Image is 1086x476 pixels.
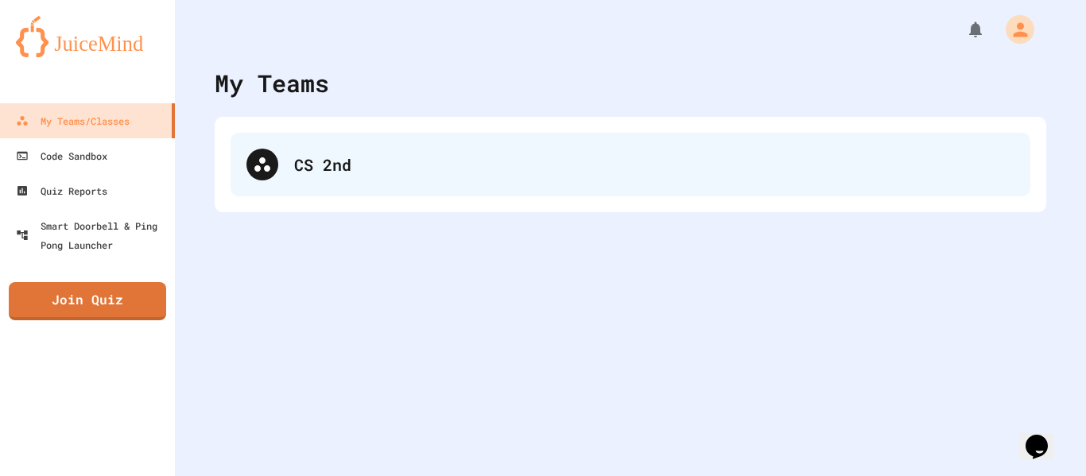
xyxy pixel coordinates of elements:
img: logo-orange.svg [16,16,159,57]
div: CS 2nd [231,133,1030,196]
iframe: chat widget [1019,412,1070,460]
div: Quiz Reports [16,181,107,200]
div: My Teams/Classes [16,111,130,130]
div: Code Sandbox [16,146,107,165]
div: Smart Doorbell & Ping Pong Launcher [16,216,169,254]
div: CS 2nd [294,153,1014,176]
div: My Teams [215,65,329,101]
a: Join Quiz [9,282,166,320]
div: My Notifications [937,16,989,43]
div: My Account [989,11,1038,48]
